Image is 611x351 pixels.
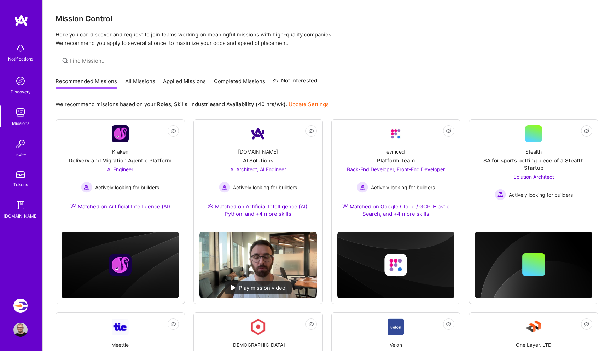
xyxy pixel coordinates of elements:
img: Ateam Purple Icon [208,203,213,209]
i: icon EyeClosed [446,321,452,327]
span: Actively looking for builders [509,191,573,198]
img: discovery [13,74,28,88]
b: Skills [174,101,187,108]
b: Roles [157,101,171,108]
img: Company Logo [250,318,267,335]
div: Matched on Artificial Intelligence (AI) [70,203,170,210]
i: icon SearchGrey [61,57,69,65]
a: Velocity: Enabling Developers Create Isolated Environments, Easily. [12,299,29,313]
a: Update Settings [289,101,329,108]
input: Find Mission... [70,57,227,64]
img: Company logo [384,254,407,276]
div: Meettie [111,341,129,349]
img: Actively looking for builders [219,182,230,193]
img: Ateam Purple Icon [342,203,348,209]
i: icon EyeClosed [308,128,314,134]
img: cover [475,232,592,298]
div: Invite [15,151,26,159]
i: icon EyeClosed [170,128,176,134]
i: icon EyeClosed [170,321,176,327]
img: User Avatar [13,323,28,337]
a: All Missions [125,77,155,89]
span: Actively looking for builders [371,184,435,191]
img: Ateam Purple Icon [70,203,76,209]
div: Velon [390,341,402,349]
a: User Avatar [12,323,29,337]
img: Company Logo [112,125,129,142]
div: Discovery [11,88,31,96]
span: AI Engineer [107,166,133,172]
img: tokens [16,171,25,178]
div: Delivery and Migration Agentic Platform [69,157,171,164]
a: Company Logo[DOMAIN_NAME]AI SolutionsAI Architect, AI Engineer Actively looking for buildersActiv... [199,125,317,226]
img: No Mission [199,232,317,298]
a: Company LogoKrakenDelivery and Migration Agentic PlatformAI Engineer Actively looking for builder... [62,125,179,219]
a: Company LogoevincedPlatform TeamBack-End Developer, Front-End Developer Actively looking for buil... [337,125,455,226]
div: Play mission video [225,281,292,294]
div: Tokens [13,181,28,188]
p: We recommend missions based on your , , and . [56,100,329,108]
img: play [231,285,236,290]
div: Platform Team [377,157,415,164]
i: icon EyeClosed [584,128,589,134]
a: StealthSA for sports betting piece of a Stealth StartupSolution Architect Actively looking for bu... [475,125,592,209]
img: Invite [13,137,28,151]
img: Actively looking for builders [495,189,506,200]
div: Notifications [8,55,33,63]
div: Missions [12,120,29,127]
b: Industries [190,101,216,108]
img: guide book [13,198,28,212]
p: Here you can discover and request to join teams working on meaningful missions with high-quality ... [56,30,598,47]
div: Matched on Google Cloud / GCP, Elastic Search, and +4 more skills [337,203,455,218]
img: cover [337,232,455,298]
img: Company Logo [388,318,404,335]
span: Solution Architect [513,174,554,180]
img: Company Logo [525,318,542,335]
span: AI Architect, AI Engineer [230,166,286,172]
img: teamwork [13,105,28,120]
img: Company Logo [112,319,129,334]
img: Actively looking for builders [81,182,92,193]
i: icon EyeClosed [446,128,452,134]
img: Velocity: Enabling Developers Create Isolated Environments, Easily. [13,299,28,313]
i: icon EyeClosed [584,321,589,327]
div: AI Solutions [243,157,273,164]
img: bell [13,41,28,55]
img: Company Logo [250,125,267,142]
div: SA for sports betting piece of a Stealth Startup [475,157,592,172]
a: Not Interested [273,76,317,89]
b: Availability (40 hrs/wk) [226,101,286,108]
img: logo [14,14,28,27]
a: Applied Missions [163,77,206,89]
div: [DOMAIN_NAME] [4,212,38,220]
a: Recommended Missions [56,77,117,89]
div: Stealth [525,148,542,155]
div: [DOMAIN_NAME] [238,148,278,155]
img: Actively looking for builders [357,182,368,193]
img: cover [62,232,179,298]
img: Company Logo [387,125,404,142]
div: Matched on Artificial Intelligence (AI), Python, and +4 more skills [199,203,317,218]
span: Actively looking for builders [95,184,159,191]
i: icon EyeClosed [308,321,314,327]
div: evinced [386,148,405,155]
span: Actively looking for builders [233,184,297,191]
span: Back-End Developer, Front-End Developer [347,166,445,172]
img: Company logo [109,254,132,276]
div: [DEMOGRAPHIC_DATA] [231,341,285,349]
h3: Mission Control [56,14,598,23]
a: Completed Missions [214,77,265,89]
div: One Layer, LTD [516,341,552,349]
div: Kraken [112,148,128,155]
